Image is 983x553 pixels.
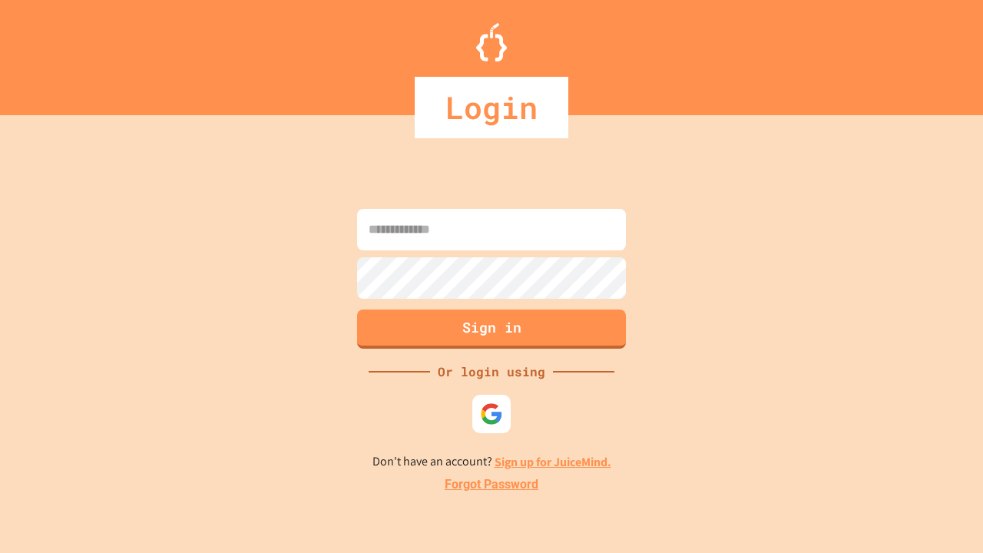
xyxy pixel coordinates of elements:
[430,363,553,381] div: Or login using
[495,454,611,470] a: Sign up for JuiceMind.
[415,77,568,138] div: Login
[476,23,507,61] img: Logo.svg
[357,310,626,349] button: Sign in
[918,492,968,538] iframe: chat widget
[480,402,503,426] img: google-icon.svg
[372,452,611,472] p: Don't have an account?
[445,475,538,494] a: Forgot Password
